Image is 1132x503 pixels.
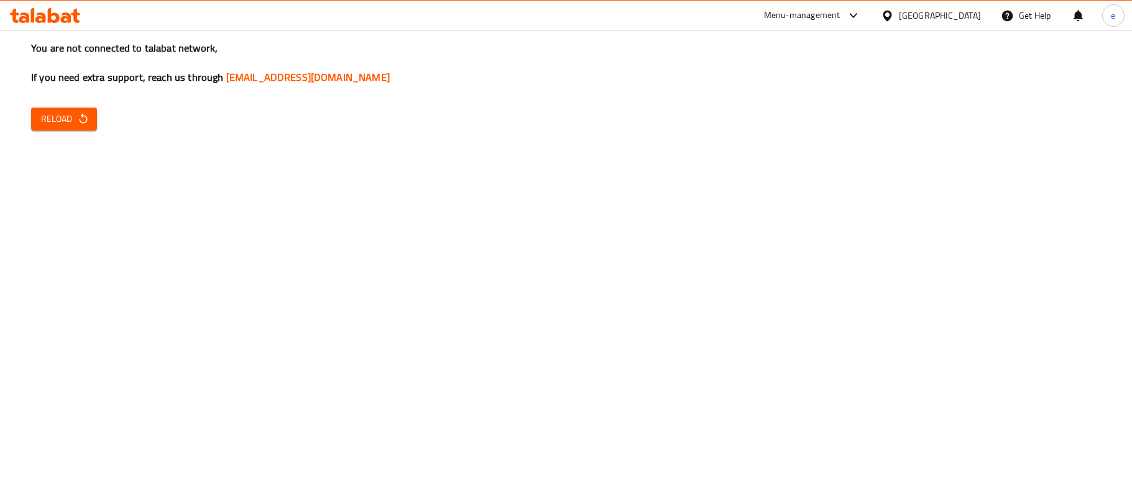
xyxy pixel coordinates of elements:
span: Reload [41,111,87,127]
div: [GEOGRAPHIC_DATA] [899,9,981,22]
div: Menu-management [764,8,840,23]
a: [EMAIL_ADDRESS][DOMAIN_NAME] [226,68,390,86]
h3: You are not connected to talabat network, If you need extra support, reach us through [31,41,1101,85]
span: e [1111,9,1115,22]
button: Reload [31,108,97,131]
